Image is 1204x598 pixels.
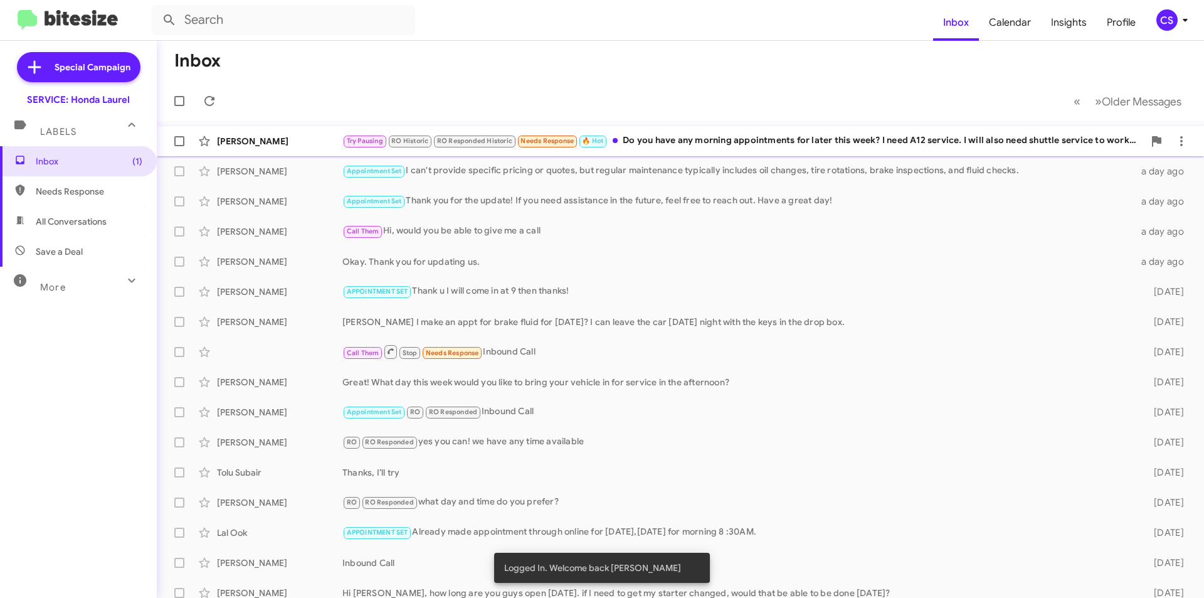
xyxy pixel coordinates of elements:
[1066,88,1088,114] button: Previous
[1095,93,1102,109] span: »
[1134,557,1194,569] div: [DATE]
[342,284,1134,299] div: Thank u I will come in at 9 then thanks!
[1097,4,1146,41] a: Profile
[217,406,342,419] div: [PERSON_NAME]
[342,255,1134,268] div: Okay. Thank you for updating us.
[17,52,140,82] a: Special Campaign
[347,438,357,446] span: RO
[342,557,1134,569] div: Inbound Call
[347,528,408,537] span: APPOINTMENT SET
[217,255,342,268] div: [PERSON_NAME]
[403,349,418,357] span: Stop
[437,137,512,145] span: RO Responded Historic
[1134,316,1194,328] div: [DATE]
[342,224,1134,238] div: Hi, would you be able to give me a call
[365,438,413,446] span: RO Responded
[217,557,342,569] div: [PERSON_NAME]
[391,137,428,145] span: RO Historic
[1134,436,1194,449] div: [DATE]
[217,496,342,509] div: [PERSON_NAME]
[426,349,479,357] span: Needs Response
[132,155,142,168] span: (1)
[217,526,342,539] div: Lal Ook
[174,51,221,71] h1: Inbox
[347,498,357,506] span: RO
[365,498,413,506] span: RO Responded
[342,376,1134,388] div: Great! What day this week would you like to bring your vehicle in for service in the afternoon?
[152,5,415,35] input: Search
[1041,4,1097,41] a: Insights
[342,344,1134,360] div: Inbound Call
[217,195,342,208] div: [PERSON_NAME]
[55,61,130,73] span: Special Campaign
[1134,466,1194,479] div: [DATE]
[217,466,342,479] div: Tolu Subair
[1134,406,1194,419] div: [DATE]
[933,4,979,41] a: Inbox
[1156,9,1178,31] div: CS
[217,316,342,328] div: [PERSON_NAME]
[40,126,77,137] span: Labels
[40,282,66,293] span: More
[36,245,83,258] span: Save a Deal
[347,197,402,205] span: Appointment Set
[1134,376,1194,388] div: [DATE]
[217,135,342,147] div: [PERSON_NAME]
[217,436,342,449] div: [PERSON_NAME]
[36,155,142,168] span: Inbox
[342,405,1134,419] div: Inbound Call
[347,287,408,296] span: APPOINTMENT SET
[1134,225,1194,238] div: a day ago
[347,408,402,416] span: Appointment Set
[520,137,574,145] span: Needs Response
[504,562,681,574] span: Logged In. Welcome back [PERSON_NAME]
[1074,93,1080,109] span: «
[1134,496,1194,509] div: [DATE]
[342,525,1134,540] div: Already made appointment through online for [DATE],[DATE] for morning 8 :30AM.
[1134,346,1194,358] div: [DATE]
[410,408,420,416] span: RO
[342,164,1134,178] div: I can't provide specific pricing or quotes, but regular maintenance typically includes oil change...
[347,227,379,235] span: Call Them
[1134,286,1194,298] div: [DATE]
[217,376,342,388] div: [PERSON_NAME]
[1134,165,1194,178] div: a day ago
[347,349,379,357] span: Call Them
[342,134,1144,148] div: Do you have any morning appointments for later this week? I need A12 service. I will also need sh...
[217,286,342,298] div: [PERSON_NAME]
[1146,9,1190,31] button: CS
[582,137,603,145] span: 🔥 Hot
[217,225,342,238] div: [PERSON_NAME]
[429,408,477,416] span: RO Responded
[1102,95,1181,109] span: Older Messages
[342,316,1134,328] div: [PERSON_NAME] I make an appt for brake fluid for [DATE]? I can leave the car [DATE] night with th...
[217,165,342,178] div: [PERSON_NAME]
[1134,195,1194,208] div: a day ago
[347,167,402,175] span: Appointment Set
[979,4,1041,41] a: Calendar
[1134,255,1194,268] div: a day ago
[342,194,1134,208] div: Thank you for the update! If you need assistance in the future, feel free to reach out. Have a gr...
[27,93,130,106] div: SERVICE: Honda Laurel
[36,215,107,228] span: All Conversations
[347,137,383,145] span: Try Pausing
[1134,526,1194,539] div: [DATE]
[1067,88,1189,114] nav: Page navigation example
[1087,88,1189,114] button: Next
[342,435,1134,449] div: yes you can! we have any time available
[342,466,1134,479] div: Thanks, I’ll try
[342,495,1134,510] div: what day and time do you prefer?
[36,185,142,198] span: Needs Response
